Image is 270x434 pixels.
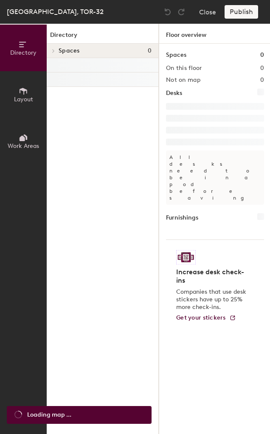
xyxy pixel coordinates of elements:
[166,150,264,205] p: All desks need to be in a pod before saving
[166,77,200,83] h2: Not on map
[14,96,33,103] span: Layout
[176,268,249,285] h4: Increase desk check-ins
[176,314,236,322] a: Get your stickers
[260,77,264,83] h2: 0
[59,47,80,54] span: Spaces
[176,288,249,311] p: Companies that use desk stickers have up to 25% more check-ins.
[177,8,186,16] img: Redo
[166,89,182,98] h1: Desks
[8,142,39,150] span: Work Areas
[163,8,172,16] img: Undo
[260,50,264,60] h1: 0
[148,47,152,54] span: 0
[166,213,198,223] h1: Furnishings
[176,314,226,321] span: Get your stickers
[27,410,71,420] span: Loading map ...
[7,6,104,17] div: [GEOGRAPHIC_DATA], TOR-32
[10,49,37,56] span: Directory
[176,250,196,264] img: Sticker logo
[199,5,216,19] button: Close
[166,50,186,60] h1: Spaces
[47,31,158,44] h1: Directory
[260,65,264,72] h2: 0
[166,65,202,72] h2: On this floor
